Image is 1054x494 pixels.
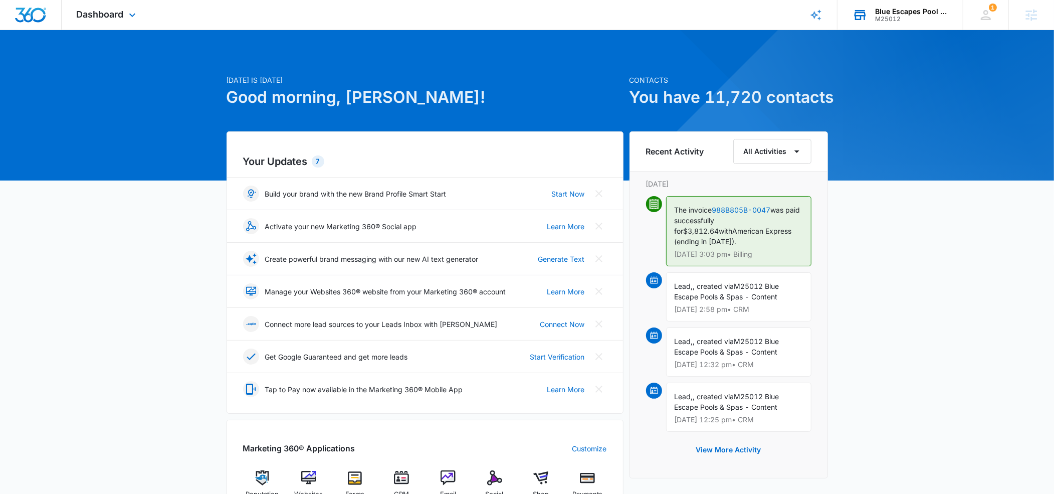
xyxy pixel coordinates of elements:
a: Start Verification [530,352,585,362]
button: Close [591,316,607,332]
span: 1 [989,4,997,12]
button: Close [591,349,607,365]
p: [DATE] is [DATE] [227,75,623,85]
button: Close [591,283,607,299]
h2: Your Updates [243,154,607,169]
div: 7 [312,155,324,168]
a: Learn More [547,221,585,232]
div: account id [875,16,948,23]
h6: Recent Activity [646,145,704,157]
div: notifications count [989,4,997,12]
span: with [719,227,733,235]
button: All Activities [733,139,811,164]
span: American Express (ending in [DATE]). [675,227,792,246]
a: Generate Text [538,254,585,264]
span: Dashboard [77,9,124,20]
p: [DATE] 12:32 pm • CRM [675,361,803,368]
p: Manage your Websites 360® website from your Marketing 360® account [265,286,506,297]
a: Customize [572,443,607,454]
h1: Good morning, [PERSON_NAME]! [227,85,623,109]
p: [DATE] 2:58 pm • CRM [675,306,803,313]
p: Get Google Guaranteed and get more leads [265,352,408,362]
a: Learn More [547,384,585,395]
a: Learn More [547,286,585,297]
button: Close [591,218,607,234]
p: [DATE] 3:03 pm • Billing [675,251,803,258]
span: The invoice [675,206,712,214]
button: View More Activity [686,438,771,462]
span: was paid successfully for [675,206,800,235]
span: , created via [693,392,734,401]
p: Contacts [629,75,828,85]
p: Tap to Pay now available in the Marketing 360® Mobile App [265,384,463,395]
p: Build your brand with the new Brand Profile Smart Start [265,189,447,199]
p: [DATE] 12:25 pm • CRM [675,416,803,423]
a: 988B805B-0047 [712,206,771,214]
span: Lead, [675,392,693,401]
button: Close [591,381,607,397]
h1: You have 11,720 contacts [629,85,828,109]
span: , created via [693,282,734,290]
a: Start Now [552,189,585,199]
button: Close [591,186,607,202]
p: Activate your new Marketing 360® Social app [265,221,417,232]
span: Lead, [675,282,693,290]
button: Close [591,251,607,267]
h2: Marketing 360® Applications [243,442,355,454]
span: , created via [693,337,734,346]
a: Connect Now [540,319,585,330]
span: Lead, [675,337,693,346]
p: Create powerful brand messaging with our new AI text generator [265,254,479,264]
p: Connect more lead sources to your Leads Inbox with [PERSON_NAME] [265,319,498,330]
div: account name [875,8,948,16]
p: [DATE] [646,179,811,189]
span: $3,812.64 [684,227,719,235]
